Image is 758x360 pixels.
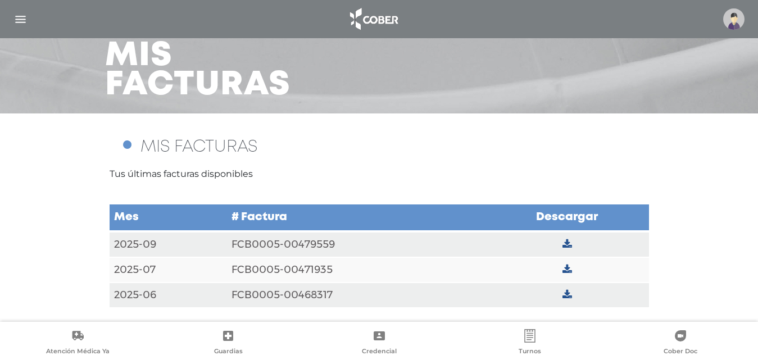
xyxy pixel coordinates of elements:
a: Turnos [455,329,605,358]
span: Guardias [214,347,243,357]
img: profile-placeholder.svg [723,8,745,30]
a: Cober Doc [605,329,756,358]
span: Atención Médica Ya [46,347,110,357]
td: 2025-06 [110,282,227,308]
img: Cober_menu-lines-white.svg [13,12,28,26]
span: MIS FACTURAS [140,139,257,154]
span: Turnos [519,347,541,357]
a: Credencial [303,329,454,358]
span: Cober Doc [664,347,697,357]
td: Mes [110,204,227,231]
p: Tus últimas facturas disponibles [110,167,649,181]
span: Credencial [362,347,397,357]
td: 2025-07 [110,257,227,282]
a: Guardias [153,329,303,358]
td: FCB0005-00468317 [227,282,485,308]
td: FCB0005-00479559 [227,231,485,257]
h3: Mis facturas [105,42,291,100]
a: Atención Médica Ya [2,329,153,358]
td: 2025-09 [110,231,227,257]
td: FCB0005-00471935 [227,257,485,282]
td: # Factura [227,204,485,231]
img: logo_cober_home-white.png [344,6,403,33]
td: Descargar [485,204,648,231]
